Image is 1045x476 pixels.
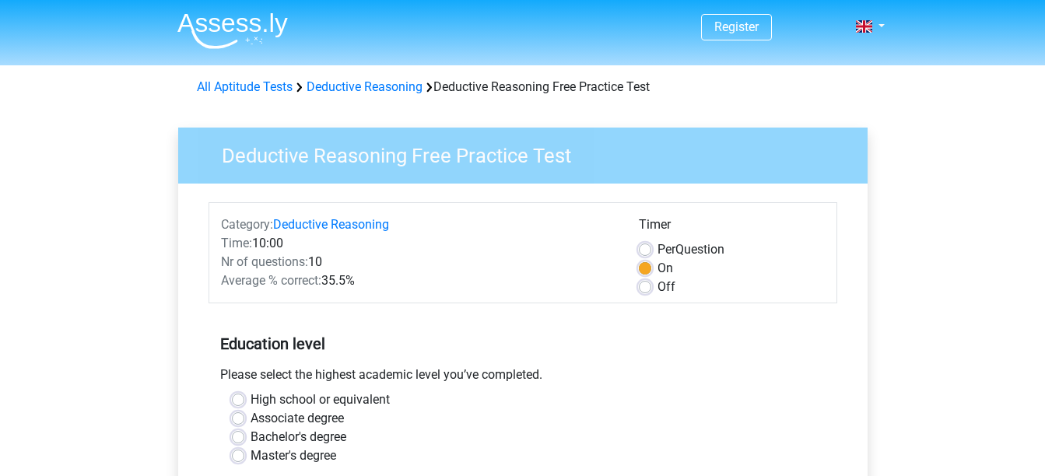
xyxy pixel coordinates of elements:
span: Category: [221,217,273,232]
h5: Education level [220,328,826,359]
a: All Aptitude Tests [197,79,293,94]
div: 10:00 [209,234,627,253]
h3: Deductive Reasoning Free Practice Test [203,138,856,168]
label: Off [658,278,675,296]
span: Nr of questions: [221,254,308,269]
label: Associate degree [251,409,344,428]
a: Deductive Reasoning [307,79,423,94]
a: Deductive Reasoning [273,217,389,232]
div: Deductive Reasoning Free Practice Test [191,78,855,96]
span: Time: [221,236,252,250]
div: Please select the highest academic level you’ve completed. [209,366,837,390]
label: Question [658,240,724,259]
label: Bachelor's degree [251,428,346,446]
div: Timer [639,215,825,240]
label: On [658,259,673,278]
label: Master's degree [251,446,336,465]
label: High school or equivalent [251,390,390,409]
img: Assessly [177,12,288,49]
div: 35.5% [209,271,627,290]
span: Average % correct: [221,273,321,288]
span: Per [658,242,675,257]
a: Register [714,19,759,34]
div: 10 [209,253,627,271]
